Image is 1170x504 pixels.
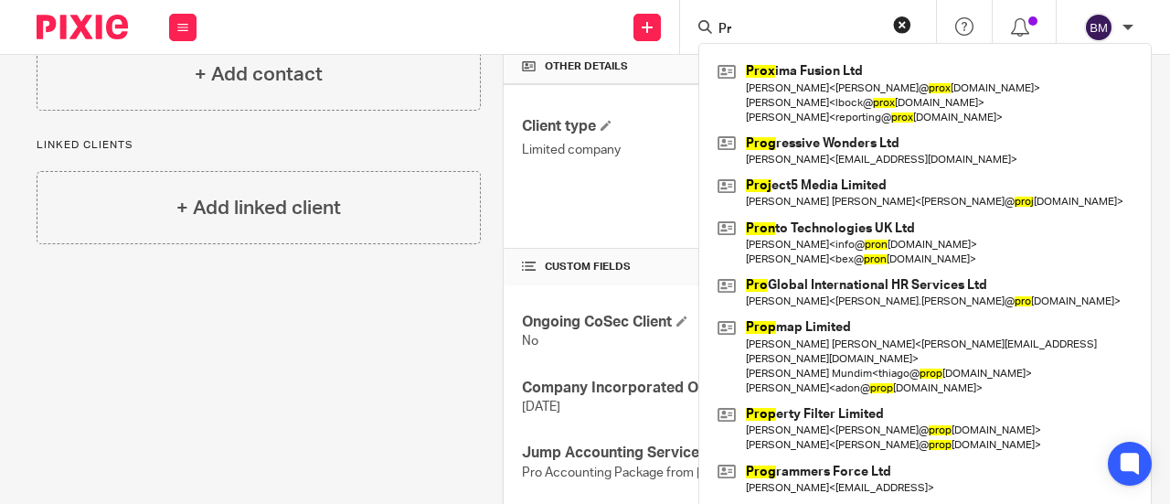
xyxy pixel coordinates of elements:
img: svg%3E [1084,13,1113,42]
span: [DATE] [522,401,560,413]
p: Limited company [522,141,818,159]
h4: + Add linked client [176,194,341,222]
span: Pro Accounting Package from [DATE] [522,466,735,479]
h4: + Add contact [195,60,323,89]
span: Other details [545,59,628,74]
h4: Ongoing CoSec Client [522,313,818,332]
h4: CUSTOM FIELDS [522,260,818,274]
p: Linked clients [37,138,481,153]
input: Search [717,22,881,38]
img: Pixie [37,15,128,39]
span: No [522,335,538,348]
button: Clear [893,16,911,34]
h4: Company Incorporated On [522,379,818,398]
h4: Jump Accounting Service [522,444,818,463]
h4: Client type [522,117,818,136]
